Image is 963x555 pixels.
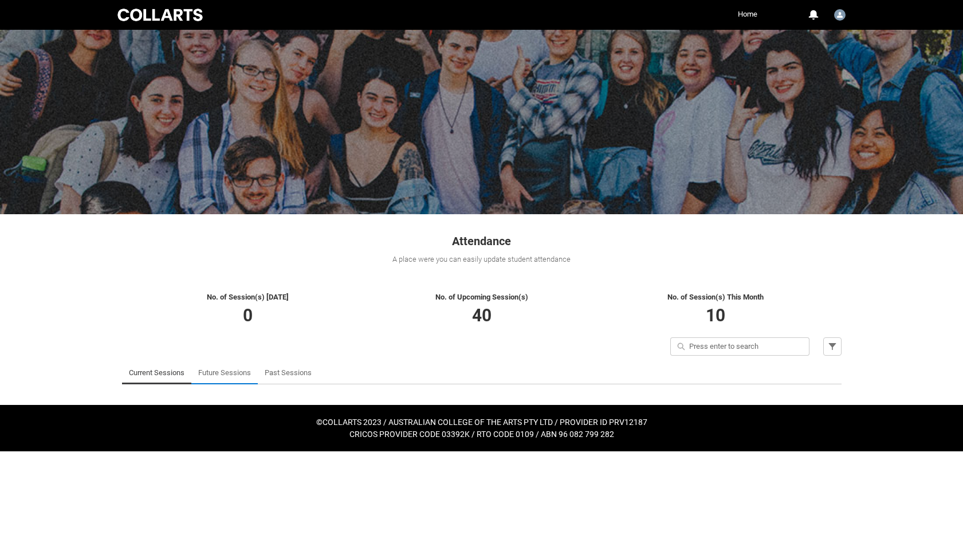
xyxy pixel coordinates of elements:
[265,361,312,384] a: Past Sessions
[706,305,725,325] span: 10
[435,293,528,301] span: No. of Upcoming Session(s)
[667,293,764,301] span: No. of Session(s) This Month
[472,305,492,325] span: 40
[452,234,511,248] span: Attendance
[735,6,760,23] a: Home
[670,337,809,356] input: Press enter to search
[129,361,184,384] a: Current Sessions
[823,337,842,356] button: Filter
[198,361,251,384] a: Future Sessions
[207,293,289,301] span: No. of Session(s) [DATE]
[243,305,253,325] span: 0
[191,361,258,384] li: Future Sessions
[258,361,319,384] li: Past Sessions
[834,9,846,21] img: Faculty.sfreeman
[122,254,842,265] div: A place were you can easily update student attendance
[831,5,848,23] button: User Profile Faculty.sfreeman
[122,361,191,384] li: Current Sessions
